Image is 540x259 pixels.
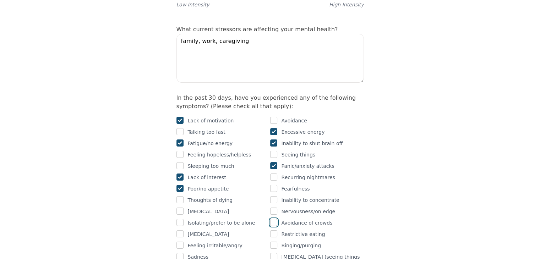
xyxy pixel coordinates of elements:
p: Restrictive eating [282,230,325,238]
p: Nervousness/on edge [282,207,336,216]
p: Excessive energy [282,128,325,136]
p: Avoidance of crowds [282,219,333,227]
p: Feeling hopeless/helpless [188,150,251,159]
p: Feeling irritable/angry [188,241,242,250]
p: Recurring nightmares [282,173,335,182]
label: Low Intensity [176,1,209,8]
p: Talking too fast [188,128,225,136]
p: Isolating/prefer to be alone [188,219,255,227]
label: In the past 30 days, have you experienced any of the following symptoms? (Please check all that a... [176,94,356,110]
label: What current stressors are affecting your mental health? [176,26,338,33]
p: Sleeping too much [188,162,234,170]
p: Thoughts of dying [188,196,233,204]
p: Fatigue/no energy [188,139,233,148]
p: Lack of interest [188,173,226,182]
textarea: family, work, caregiving [176,34,364,83]
p: Inability to concentrate [282,196,339,204]
p: Seeing things [282,150,316,159]
p: Binging/purging [282,241,321,250]
p: Avoidance [282,116,307,125]
p: Inability to shut brain off [282,139,343,148]
p: Poor/no appetite [188,184,229,193]
p: Panic/anxiety attacks [282,162,334,170]
p: [MEDICAL_DATA] [188,207,229,216]
p: Fearfulness [282,184,310,193]
label: High Intensity [329,1,364,8]
p: Lack of motivation [188,116,234,125]
p: [MEDICAL_DATA] [188,230,229,238]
